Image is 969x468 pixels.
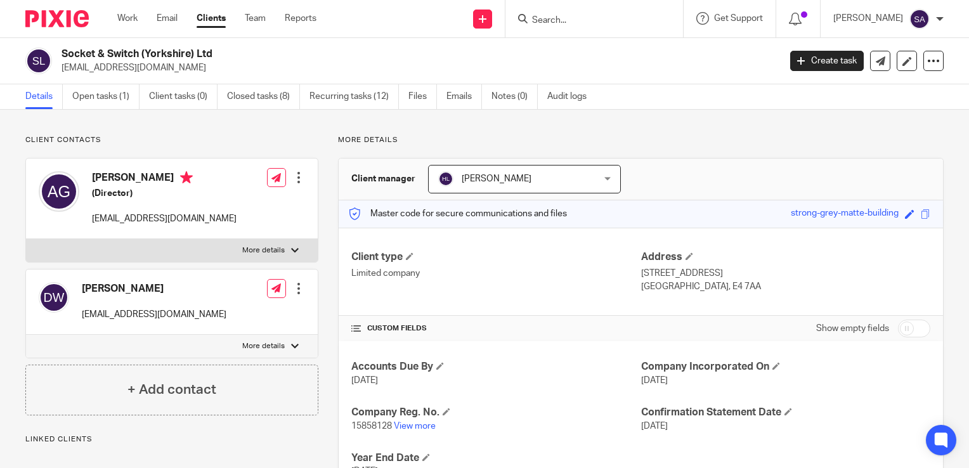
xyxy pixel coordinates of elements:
h4: + Add contact [127,380,216,400]
img: svg%3E [39,282,69,313]
a: Recurring tasks (12) [309,84,399,109]
a: Emails [446,84,482,109]
a: Work [117,12,138,25]
a: Client tasks (0) [149,84,218,109]
p: [GEOGRAPHIC_DATA], E4 7AA [641,280,930,293]
a: Reports [285,12,316,25]
span: 15858128 [351,422,392,431]
h4: CUSTOM FIELDS [351,323,641,334]
p: Limited company [351,267,641,280]
a: Details [25,84,63,109]
h4: [PERSON_NAME] [92,171,237,187]
img: svg%3E [909,9,930,29]
span: [DATE] [641,376,668,385]
h4: Accounts Due By [351,360,641,374]
span: [PERSON_NAME] [462,174,531,183]
h4: Company Reg. No. [351,406,641,419]
img: svg%3E [438,171,453,186]
a: Team [245,12,266,25]
h4: Address [641,250,930,264]
a: Clients [197,12,226,25]
p: [STREET_ADDRESS] [641,267,930,280]
a: Files [408,84,437,109]
p: More details [338,135,944,145]
h4: Company Incorporated On [641,360,930,374]
div: strong-grey-matte-building [791,207,899,221]
p: More details [242,341,285,351]
p: Linked clients [25,434,318,445]
h2: Socket & Switch (Yorkshire) Ltd [62,48,629,61]
input: Search [531,15,645,27]
a: Notes (0) [491,84,538,109]
span: [DATE] [351,376,378,385]
p: [EMAIL_ADDRESS][DOMAIN_NAME] [82,308,226,321]
h4: [PERSON_NAME] [82,282,226,296]
h3: Client manager [351,172,415,185]
img: svg%3E [25,48,52,74]
h4: Year End Date [351,452,641,465]
p: [EMAIL_ADDRESS][DOMAIN_NAME] [92,212,237,225]
a: Email [157,12,178,25]
a: Audit logs [547,84,596,109]
h4: Client type [351,250,641,264]
p: [EMAIL_ADDRESS][DOMAIN_NAME] [62,62,771,74]
a: Closed tasks (8) [227,84,300,109]
img: Pixie [25,10,89,27]
p: [PERSON_NAME] [833,12,903,25]
label: Show empty fields [816,322,889,335]
span: Get Support [714,14,763,23]
a: Create task [790,51,864,71]
a: View more [394,422,436,431]
img: svg%3E [39,171,79,212]
a: Open tasks (1) [72,84,140,109]
h4: Confirmation Statement Date [641,406,930,419]
p: More details [242,245,285,256]
p: Client contacts [25,135,318,145]
h5: (Director) [92,187,237,200]
p: Master code for secure communications and files [348,207,567,220]
i: Primary [180,171,193,184]
span: [DATE] [641,422,668,431]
